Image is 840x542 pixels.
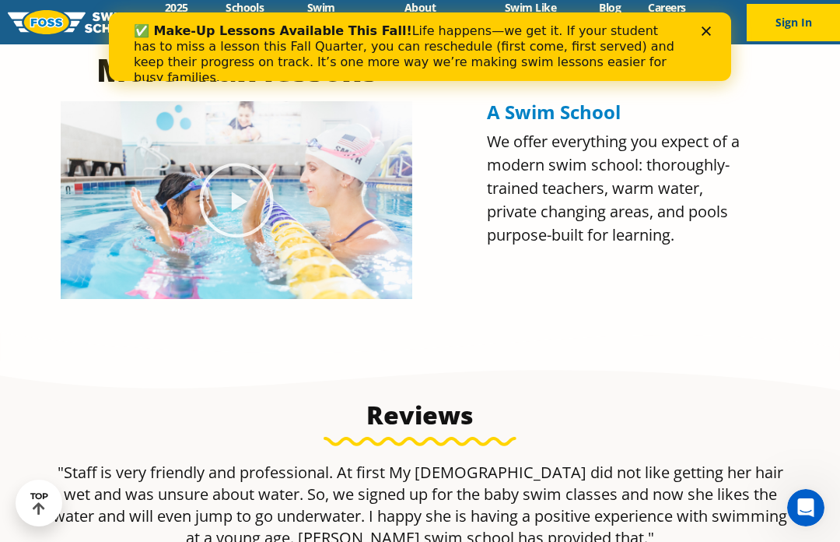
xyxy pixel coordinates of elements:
[53,399,787,431] h3: Reviews
[61,101,412,299] img: Olympian Regan Smith, FOSS
[25,11,303,26] b: ✅ Make-Up Lessons Available This Fall!
[109,12,731,81] iframe: Intercom live chat banner
[8,10,141,34] img: FOSS Swim School Logo
[787,489,824,526] iframe: Intercom live chat
[30,491,48,516] div: TOP
[25,11,572,73] div: Life happens—we get it. If your student has to miss a lesson this Fall Quarter, you can reschedul...
[198,161,275,239] div: Play Video about Olympian Regan Smith, FOSS
[487,99,621,125] span: A Swim School
[487,131,740,245] span: We offer everything you expect of a modern swim school: thoroughly-trained teachers, warm water, ...
[593,14,608,23] div: Close
[747,4,840,41] button: Sign In
[61,55,412,86] h2: More than lessons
